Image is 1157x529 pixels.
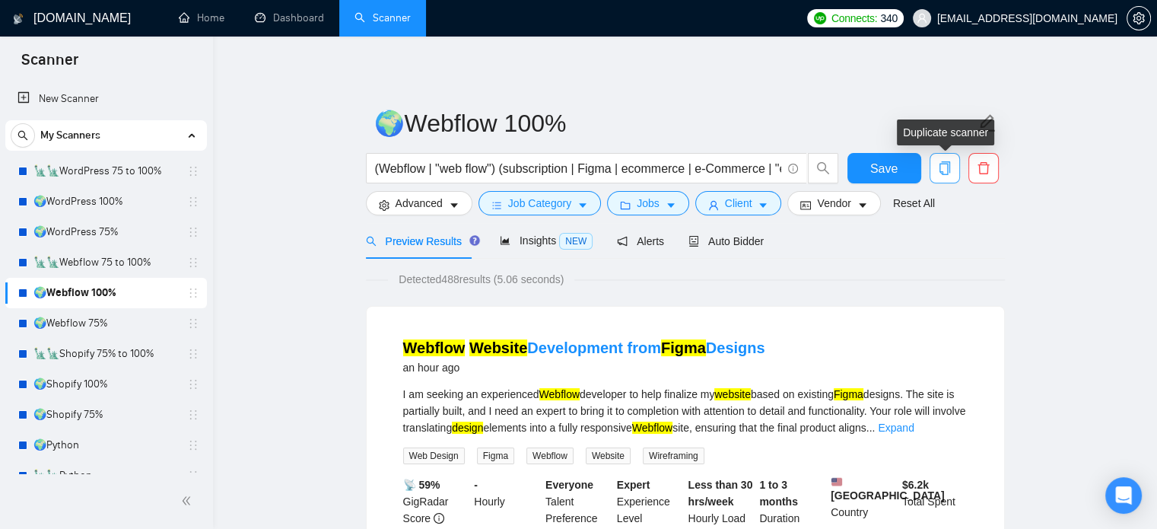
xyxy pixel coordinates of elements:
div: Country [828,476,899,527]
span: Job Category [508,195,571,212]
div: an hour ago [403,359,765,377]
div: Hourly Load [685,476,757,527]
div: Total Spent [899,476,971,527]
button: copy [930,153,960,183]
li: New Scanner [5,84,207,114]
a: searchScanner [354,11,411,24]
span: holder [187,226,199,238]
img: upwork-logo.png [814,12,826,24]
div: Open Intercom Messenger [1105,477,1142,514]
div: Experience Level [614,476,685,527]
a: Expand [878,422,914,434]
b: 1 to 3 months [759,479,798,508]
span: search [11,130,34,141]
span: caret-down [758,199,768,211]
span: search [809,161,838,175]
span: setting [1127,12,1150,24]
b: [GEOGRAPHIC_DATA] [831,476,945,502]
a: 🌍WordPress 100% [33,186,178,217]
a: 🌍Shopify 75% [33,400,178,430]
a: 🗽🗽Python [33,460,178,491]
span: holder [187,287,199,299]
a: 🗽🗽Shopify 75% to 100% [33,339,178,369]
span: info-circle [788,164,798,174]
button: delete [968,153,999,183]
span: holder [187,439,199,451]
span: notification [617,236,628,247]
span: Client [725,195,752,212]
img: logo [13,7,24,31]
span: bars [491,199,502,211]
mark: website [714,388,750,400]
a: 🗽🗽Webflow 75 to 100% [33,247,178,278]
span: Website [586,448,631,464]
button: search [808,153,838,183]
span: Scanner [9,49,91,81]
button: idcardVendorcaret-down [787,191,880,215]
span: Vendor [817,195,850,212]
input: Search Freelance Jobs... [375,159,781,178]
span: idcard [800,199,811,211]
span: copy [930,161,959,175]
button: folderJobscaret-down [607,191,689,215]
div: Talent Preference [542,476,614,527]
span: robot [688,236,699,247]
span: Webflow [526,448,574,464]
span: double-left [181,493,196,508]
mark: Website [469,339,527,356]
div: GigRadar Score [400,476,472,527]
span: caret-down [577,199,588,211]
a: 🌍Shopify 100% [33,369,178,400]
span: search [366,236,377,247]
a: homeHome [179,11,224,24]
span: Web Design [403,448,465,464]
b: 📡 59% [403,479,440,491]
span: Save [870,159,898,178]
button: barsJob Categorycaret-down [478,191,601,215]
div: Hourly [471,476,542,527]
span: holder [187,317,199,330]
span: folder [620,199,631,211]
span: setting [379,199,389,211]
span: holder [187,257,199,269]
a: Reset All [893,195,935,212]
button: userClientcaret-down [695,191,782,215]
a: 🌍Webflow 100% [33,278,178,308]
a: setting [1127,12,1151,24]
a: Webflow WebsiteDevelopment fromFigmaDesigns [403,339,765,356]
b: $ 6.2k [902,479,929,491]
mark: Webflow [632,422,672,434]
span: Jobs [637,195,660,212]
span: Figma [477,448,514,464]
span: Detected 488 results (5.06 seconds) [388,271,574,288]
mark: Webflow [539,388,580,400]
span: delete [969,161,998,175]
b: Everyone [545,479,593,491]
span: caret-down [857,199,868,211]
span: holder [187,409,199,421]
a: 🌍WordPress 75% [33,217,178,247]
span: My Scanners [40,120,100,151]
button: Save [847,153,921,183]
span: info-circle [434,513,444,524]
mark: Figma [661,339,706,356]
a: 🌍Python [33,430,178,460]
input: Scanner name... [374,104,974,142]
mark: Figma [834,388,863,400]
span: Wireframing [643,448,704,464]
a: dashboardDashboard [255,11,324,24]
button: settingAdvancedcaret-down [366,191,472,215]
b: Less than 30 hrs/week [688,479,753,508]
a: 🌍Webflow 75% [33,308,178,339]
b: - [474,479,478,491]
span: Auto Bidder [688,235,764,247]
span: Advanced [396,195,443,212]
span: holder [187,378,199,390]
a: New Scanner [17,84,195,114]
span: 340 [880,10,897,27]
span: edit [977,113,996,133]
span: user [917,13,927,24]
span: holder [187,196,199,208]
span: ... [866,422,876,434]
span: caret-down [666,199,676,211]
